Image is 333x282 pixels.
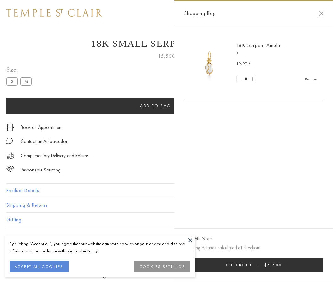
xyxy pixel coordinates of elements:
[6,77,18,85] label: S
[264,262,282,268] span: $5,500
[236,51,317,57] p: S
[237,75,243,83] a: Set quantity to 0
[6,38,327,49] h1: 18K Small Serpent Amulet
[6,64,34,75] span: Size:
[319,11,323,16] button: Close Shopping Bag
[20,77,32,85] label: M
[10,261,69,272] button: ACCEPT ALL COOKIES
[184,235,212,243] button: Add Gift Note
[190,44,228,83] img: P51836-E11SERPPV
[6,152,14,160] img: icon_delivery.svg
[158,52,175,60] span: $5,500
[184,258,323,272] button: Checkout $5,500
[6,184,327,198] button: Product Details
[6,138,13,144] img: MessageIcon-01_2.svg
[305,76,317,83] a: Remove
[184,9,216,17] span: Shopping Bag
[134,261,190,272] button: COOKIES SETTINGS
[21,124,62,131] a: Book an Appointment
[10,240,190,255] div: By clicking “Accept all”, you agree that our website can store cookies on your device and disclos...
[6,9,102,17] img: Temple St. Clair
[226,262,252,268] span: Checkout
[249,75,256,83] a: Set quantity to 2
[6,213,327,227] button: Gifting
[6,166,14,172] img: icon_sourcing.svg
[6,198,327,212] button: Shipping & Returns
[21,166,61,174] div: Responsible Sourcing
[21,152,88,160] p: Complimentary Delivery and Returns
[6,124,14,131] img: icon_appointment.svg
[184,244,323,252] p: Shipping & taxes calculated at checkout
[140,103,171,109] span: Add to bag
[21,138,67,145] div: Contact an Ambassador
[236,60,250,67] span: $5,500
[236,42,282,49] a: 18K Serpent Amulet
[6,98,305,114] button: Add to bag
